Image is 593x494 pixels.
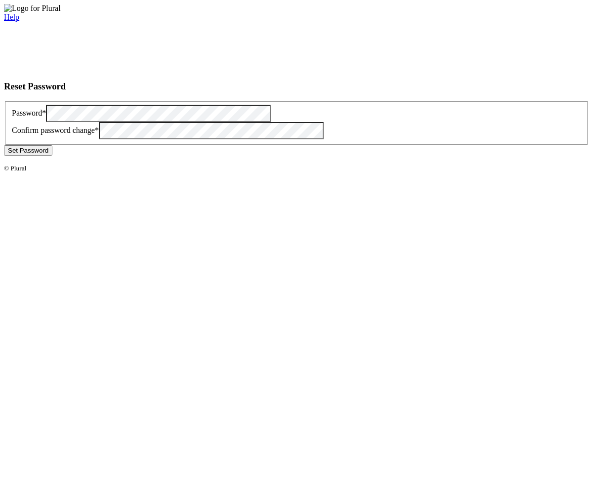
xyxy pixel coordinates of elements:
label: Password [12,109,46,117]
label: Confirm password change [12,126,99,134]
a: Help [4,13,19,21]
img: Logo for Plural [4,4,61,13]
small: © Plural [4,165,26,172]
h3: Reset Password [4,81,589,92]
button: Set Password [4,145,52,156]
